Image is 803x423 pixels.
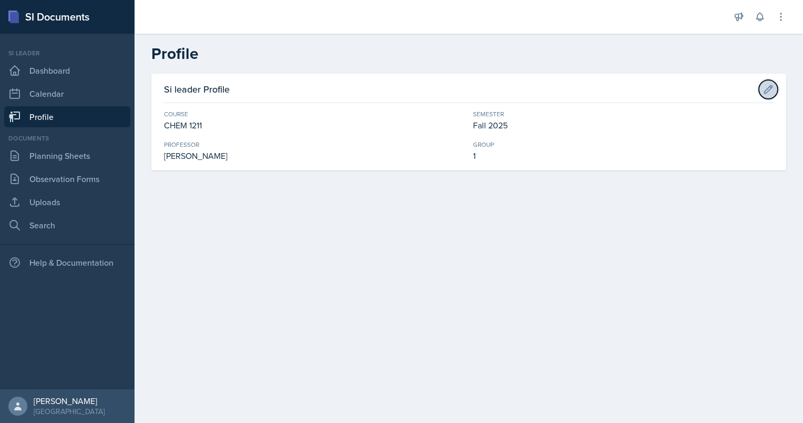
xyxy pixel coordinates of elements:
[4,192,130,213] a: Uploads
[473,109,774,119] div: Semester
[164,109,465,119] div: Course
[151,44,786,63] h2: Profile
[4,106,130,127] a: Profile
[164,82,230,96] h3: Si leader Profile
[473,140,774,149] div: Group
[34,396,105,406] div: [PERSON_NAME]
[4,252,130,273] div: Help & Documentation
[164,140,465,149] div: Professor
[34,406,105,417] div: [GEOGRAPHIC_DATA]
[4,145,130,166] a: Planning Sheets
[164,119,465,132] div: CHEM 1211
[473,119,774,132] div: Fall 2025
[4,48,130,58] div: Si leader
[164,149,465,162] div: [PERSON_NAME]
[4,83,130,104] a: Calendar
[4,134,130,143] div: Documents
[4,60,130,81] a: Dashboard
[473,149,774,162] div: 1
[4,215,130,236] a: Search
[4,168,130,189] a: Observation Forms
